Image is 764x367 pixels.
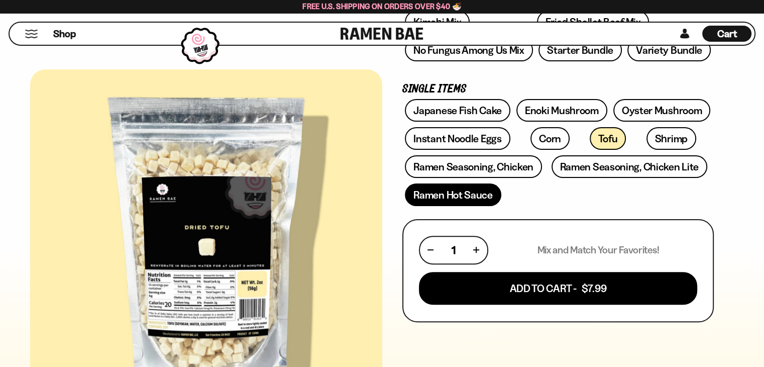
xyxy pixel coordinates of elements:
[537,244,659,256] p: Mix and Match Your Favorites!
[53,26,76,42] a: Shop
[613,99,711,122] a: Oyster Mushroom
[646,127,696,150] a: Shrimp
[516,99,607,122] a: Enoki Mushroom
[302,2,462,11] span: Free U.S. Shipping on Orders over $40 🍜
[702,23,751,45] div: Cart
[405,99,510,122] a: Japanese Fish Cake
[405,127,510,150] a: Instant Noodle Eggs
[405,183,501,206] a: Ramen Hot Sauce
[53,27,76,41] span: Shop
[530,127,570,150] a: Corn
[402,84,714,94] p: Single Items
[552,155,707,178] a: Ramen Seasoning, Chicken Lite
[419,272,697,305] button: Add To Cart - $7.99
[717,28,737,40] span: Cart
[405,155,542,178] a: Ramen Seasoning, Chicken
[25,30,38,38] button: Mobile Menu Trigger
[452,244,456,256] span: 1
